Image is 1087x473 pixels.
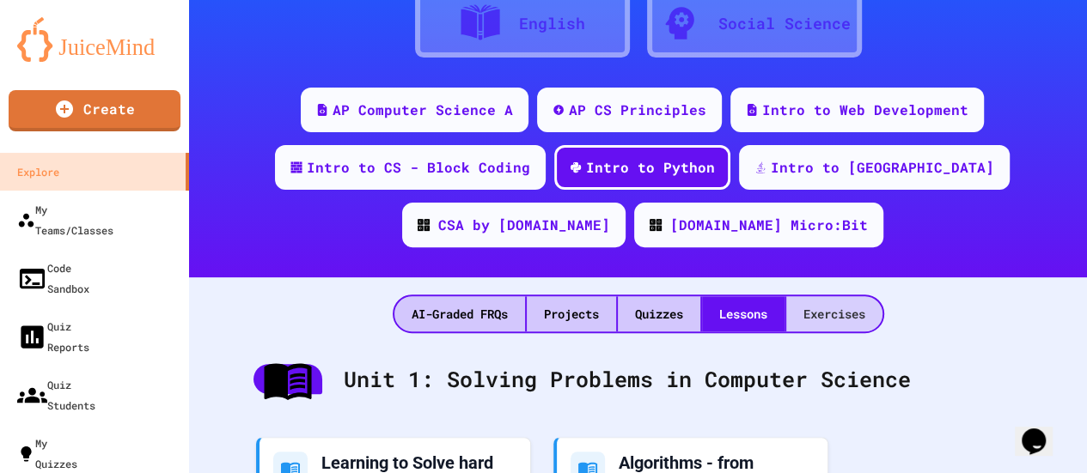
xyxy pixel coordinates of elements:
div: AP CS Principles [569,100,706,120]
div: Intro to [GEOGRAPHIC_DATA] [771,157,994,178]
div: Intro to Python [586,157,715,178]
div: Quiz Reports [17,316,89,357]
a: Create [9,90,180,131]
div: Intro to Web Development [762,100,968,120]
div: Projects [527,296,616,331]
div: Unit 1: Solving Problems in Computer Science [236,346,1040,413]
div: Explore [17,161,59,182]
div: English [519,12,585,35]
div: AP Computer Science A [333,100,513,120]
div: My Teams/Classes [17,199,113,240]
img: CODE_logo_RGB.png [650,219,662,231]
img: CODE_logo_RGB.png [418,219,430,231]
div: Lessons [702,296,785,331]
div: Exercises [786,296,882,331]
iframe: chat widget [1015,404,1070,456]
div: Quizzes [618,296,700,331]
div: Intro to CS - Block Coding [307,157,530,178]
div: Social Science [718,12,851,35]
div: CSA by [DOMAIN_NAME] [438,215,610,235]
div: AI-Graded FRQs [394,296,525,331]
div: Quiz Students [17,374,95,415]
img: logo-orange.svg [17,17,172,62]
div: Code Sandbox [17,258,89,299]
div: [DOMAIN_NAME] Micro:Bit [670,215,868,235]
